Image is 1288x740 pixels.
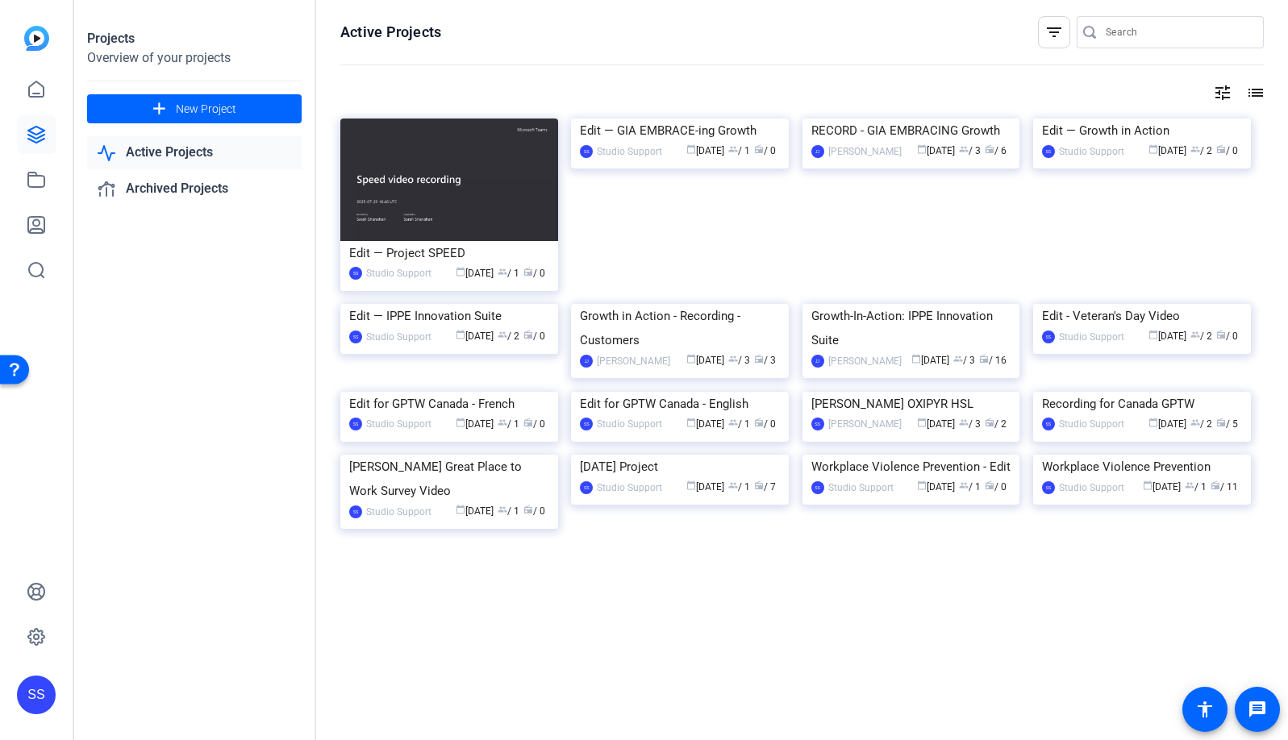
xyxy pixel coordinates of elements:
[1216,144,1226,154] span: radio
[1042,481,1055,494] div: SS
[349,331,362,343] div: SS
[828,143,902,160] div: [PERSON_NAME]
[597,480,662,496] div: Studio Support
[754,355,776,366] span: / 3
[1216,331,1238,342] span: / 0
[1042,418,1055,430] div: SS
[523,330,533,339] span: radio
[828,353,902,369] div: [PERSON_NAME]
[1148,145,1186,156] span: [DATE]
[1148,144,1158,154] span: calendar_today
[754,144,764,154] span: radio
[349,267,362,280] div: SS
[1143,481,1181,493] span: [DATE]
[728,418,738,427] span: group
[811,455,1011,479] div: Workplace Violence Prevention - Edit
[1211,480,1220,490] span: radio
[1216,418,1226,427] span: radio
[1042,145,1055,158] div: SS
[580,304,780,352] div: Growth in Action - Recording - Customers
[911,355,949,366] span: [DATE]
[1148,331,1186,342] span: [DATE]
[917,480,927,490] span: calendar_today
[686,480,696,490] span: calendar_today
[1195,700,1215,719] mat-icon: accessibility
[985,480,994,490] span: radio
[523,505,545,517] span: / 0
[523,505,533,514] span: radio
[959,144,969,154] span: group
[811,418,824,430] div: SS
[580,418,593,430] div: SS
[1042,392,1242,416] div: Recording for Canada GPTW
[1059,143,1124,160] div: Studio Support
[349,392,549,416] div: Edit for GPTW Canada - French
[911,354,921,364] span: calendar_today
[728,354,738,364] span: group
[87,136,302,169] a: Active Projects
[1190,418,1200,427] span: group
[597,143,662,160] div: Studio Support
[1106,23,1251,42] input: Search
[176,101,236,118] span: New Project
[498,268,519,279] span: / 1
[811,118,1011,143] div: RECORD - GIA EMBRACING Growth
[1042,331,1055,343] div: SS
[917,418,955,430] span: [DATE]
[523,418,545,430] span: / 0
[456,505,465,514] span: calendar_today
[811,392,1011,416] div: [PERSON_NAME] OXIPYR HSL
[828,416,902,432] div: [PERSON_NAME]
[340,23,441,42] h1: Active Projects
[979,355,1007,366] span: / 16
[754,145,776,156] span: / 0
[1059,329,1124,345] div: Studio Support
[728,145,750,156] span: / 1
[917,481,955,493] span: [DATE]
[349,455,549,503] div: [PERSON_NAME] Great Place to Work Survey Video
[1042,304,1242,328] div: Edit - Veteran's Day Video
[754,418,776,430] span: / 0
[811,481,824,494] div: SS
[580,392,780,416] div: Edit for GPTW Canada - English
[498,331,519,342] span: / 2
[1248,700,1267,719] mat-icon: message
[1059,480,1124,496] div: Studio Support
[959,480,969,490] span: group
[959,418,969,427] span: group
[1059,416,1124,432] div: Studio Support
[17,676,56,714] div: SS
[1190,330,1200,339] span: group
[917,145,955,156] span: [DATE]
[523,268,545,279] span: / 0
[366,504,431,520] div: Studio Support
[1190,331,1212,342] span: / 2
[1216,330,1226,339] span: radio
[523,331,545,342] span: / 0
[728,480,738,490] span: group
[959,418,981,430] span: / 3
[1216,418,1238,430] span: / 5
[1213,83,1232,102] mat-icon: tune
[953,354,963,364] span: group
[959,481,981,493] span: / 1
[523,418,533,427] span: radio
[686,354,696,364] span: calendar_today
[953,355,975,366] span: / 3
[754,480,764,490] span: radio
[811,355,824,368] div: JJ
[498,505,507,514] span: group
[686,481,724,493] span: [DATE]
[1042,118,1242,143] div: Edit — Growth in Action
[1244,83,1264,102] mat-icon: list
[498,418,507,427] span: group
[959,145,981,156] span: / 3
[580,481,593,494] div: SS
[728,144,738,154] span: group
[811,145,824,158] div: JJ
[597,416,662,432] div: Studio Support
[728,355,750,366] span: / 3
[498,505,519,517] span: / 1
[456,268,494,279] span: [DATE]
[597,353,670,369] div: [PERSON_NAME]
